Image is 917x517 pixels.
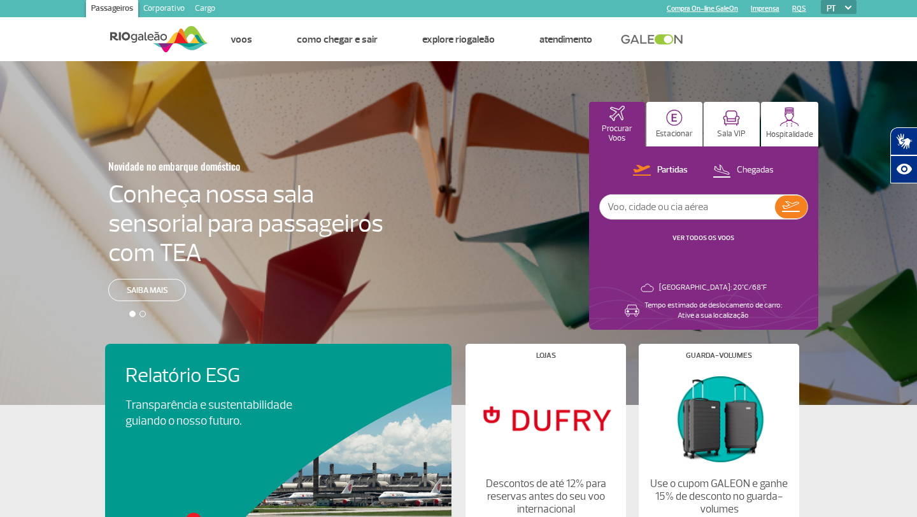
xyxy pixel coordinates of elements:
button: Procurar Voos [589,102,645,146]
h4: Relatório ESG [125,364,328,388]
button: Abrir tradutor de língua de sinais. [890,127,917,155]
img: Lojas [476,369,615,467]
div: Plugin de acessibilidade da Hand Talk. [890,127,917,183]
img: airplaneHomeActive.svg [609,106,625,121]
a: Atendimento [539,33,592,46]
p: Descontos de até 12% para reservas antes do seu voo internacional [476,478,615,516]
p: Partidas [657,164,688,176]
p: Hospitalidade [766,130,813,139]
p: Estacionar [656,129,693,139]
button: Abrir recursos assistivos. [890,155,917,183]
a: Explore RIOgaleão [422,33,495,46]
button: Partidas [629,162,692,179]
a: Saiba mais [108,279,186,301]
a: Imprensa [751,4,779,13]
a: Compra On-line GaleOn [667,4,738,13]
h4: Guarda-volumes [686,352,752,359]
a: Como chegar e sair [297,33,378,46]
button: Estacionar [646,102,702,146]
a: RQS [792,4,806,13]
a: VER TODOS OS VOOS [672,234,734,242]
p: Use o cupom GALEON e ganhe 15% de desconto no guarda-volumes [650,478,788,516]
input: Voo, cidade ou cia aérea [600,195,775,219]
p: Tempo estimado de deslocamento de carro: Ative a sua localização [644,301,782,321]
button: VER TODOS OS VOOS [669,233,738,243]
p: Transparência e sustentabilidade guiando o nosso futuro. [125,397,306,429]
p: Procurar Voos [595,124,639,143]
img: carParkingHome.svg [666,110,683,126]
h4: Lojas [536,352,556,359]
a: Voos [231,33,252,46]
p: [GEOGRAPHIC_DATA]: 20°C/68°F [659,283,767,293]
img: Guarda-volumes [650,369,788,467]
p: Chegadas [737,164,774,176]
button: Chegadas [709,162,778,179]
h3: Novidade no embarque doméstico [108,153,321,180]
a: Relatório ESGTransparência e sustentabilidade guiando o nosso futuro. [125,364,431,429]
button: Sala VIP [704,102,760,146]
h4: Conheça nossa sala sensorial para passageiros com TEA [108,180,383,267]
p: Sala VIP [717,129,746,139]
img: vipRoom.svg [723,110,740,126]
img: hospitality.svg [779,107,799,127]
button: Hospitalidade [761,102,818,146]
